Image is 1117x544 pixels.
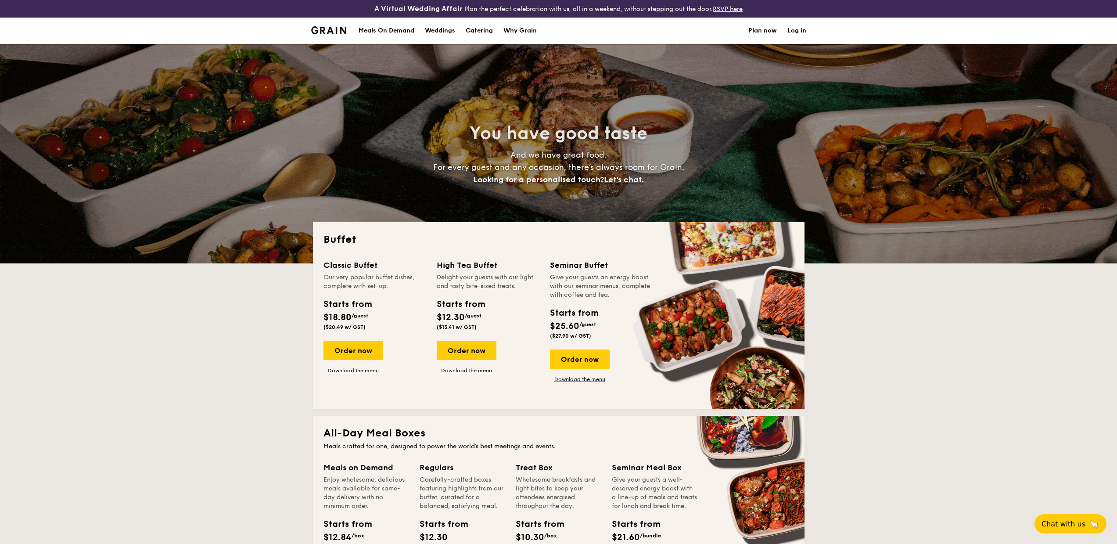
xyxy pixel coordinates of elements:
[323,324,366,330] span: ($20.49 w/ GST)
[323,426,794,440] h2: All-Day Meal Boxes
[420,476,505,511] div: Carefully-crafted boxes featuring highlights from our buffet, curated for a balanced, satisfying ...
[640,533,661,539] span: /bundle
[323,312,352,323] span: $18.80
[425,18,455,44] div: Weddings
[516,518,555,531] div: Starts from
[612,476,697,511] div: Give your guests a well-deserved energy boost with a line-up of meals and treats for lunch and br...
[516,461,601,474] div: Treat Box
[437,259,539,271] div: High Tea Buffet
[311,26,347,34] img: Grain
[604,175,644,184] span: Let's chat.
[550,306,598,320] div: Starts from
[612,518,651,531] div: Starts from
[579,321,596,328] span: /guest
[323,298,371,311] div: Starts from
[323,367,383,374] a: Download the menu
[550,349,610,369] div: Order now
[503,18,537,44] div: Why Grain
[612,532,640,543] span: $21.60
[437,341,496,360] div: Order now
[550,376,610,383] a: Download the menu
[516,532,544,543] span: $10.30
[323,259,426,271] div: Classic Buffet
[713,5,743,13] a: RSVP here
[437,298,485,311] div: Starts from
[498,18,542,44] a: Why Grain
[420,518,459,531] div: Starts from
[420,532,448,543] span: $12.30
[1042,520,1085,528] span: Chat with us
[323,518,363,531] div: Starts from
[323,461,409,474] div: Meals on Demand
[550,333,591,339] span: ($27.90 w/ GST)
[323,233,794,247] h2: Buffet
[1089,519,1099,529] span: 🦙
[516,476,601,511] div: Wholesome breakfasts and light bites to keep your attendees energised throughout the day.
[323,273,426,291] div: Our very popular buffet dishes, complete with set-up.
[359,18,414,44] div: Meals On Demand
[374,4,463,14] h4: A Virtual Wedding Affair
[353,18,420,44] a: Meals On Demand
[460,18,498,44] a: Catering
[323,341,383,360] div: Order now
[1034,514,1106,533] button: Chat with us🦙
[323,476,409,511] div: Enjoy wholesome, delicious meals available for same-day delivery with no minimum order.
[466,18,493,44] h1: Catering
[748,18,777,44] a: Plan now
[420,18,460,44] a: Weddings
[437,367,496,374] a: Download the menu
[323,442,794,451] div: Meals crafted for one, designed to power the world's best meetings and events.
[437,273,539,291] div: Delight your guests with our light and tasty bite-sized treats.
[420,461,505,474] div: Regulars
[437,312,465,323] span: $12.30
[352,533,364,539] span: /box
[311,26,347,34] a: Logotype
[323,532,352,543] span: $12.84
[787,18,806,44] a: Log in
[612,461,697,474] div: Seminar Meal Box
[437,324,477,330] span: ($13.41 w/ GST)
[306,4,812,14] div: Plan the perfect celebration with us, all in a weekend, without stepping out the door.
[465,313,481,319] span: /guest
[550,259,653,271] div: Seminar Buffet
[352,313,368,319] span: /guest
[550,321,579,331] span: $25.60
[550,273,653,299] div: Give your guests an energy boost with our seminar menus, complete with coffee and tea.
[544,533,557,539] span: /box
